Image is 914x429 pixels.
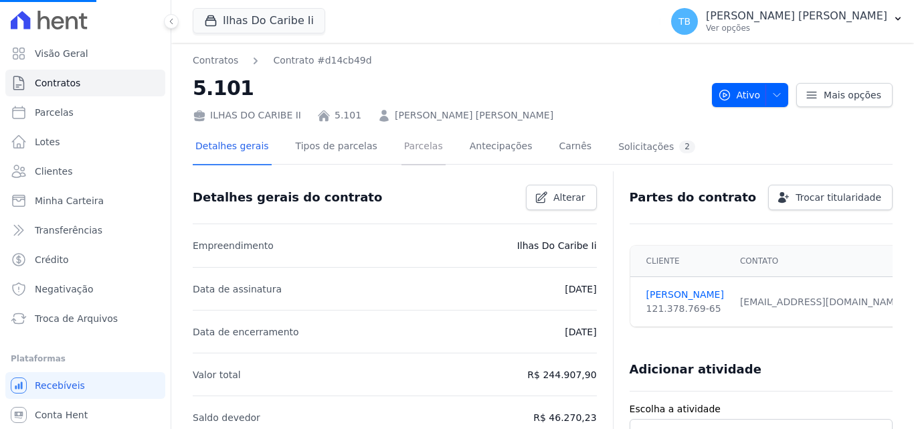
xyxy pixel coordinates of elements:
[5,128,165,155] a: Lotes
[718,83,761,107] span: Ativo
[35,224,102,237] span: Transferências
[556,130,594,165] a: Carnês
[401,130,446,165] a: Parcelas
[5,40,165,67] a: Visão Geral
[706,23,887,33] p: Ver opções
[824,88,881,102] span: Mais opções
[395,108,553,122] a: [PERSON_NAME] [PERSON_NAME]
[193,324,299,340] p: Data de encerramento
[740,295,904,309] div: [EMAIL_ADDRESS][DOMAIN_NAME]
[193,8,325,33] button: Ilhas Do Caribe Ii
[11,351,160,367] div: Plataformas
[768,185,893,210] a: Trocar titularidade
[618,141,695,153] div: Solicitações
[646,302,724,316] div: 121.378.769-65
[5,305,165,332] a: Troca de Arquivos
[193,54,238,68] a: Contratos
[630,361,761,377] h3: Adicionar atividade
[193,367,241,383] p: Valor total
[712,83,789,107] button: Ativo
[35,76,80,90] span: Contratos
[467,130,535,165] a: Antecipações
[335,108,361,122] a: 5.101
[35,135,60,149] span: Lotes
[565,281,596,297] p: [DATE]
[5,187,165,214] a: Minha Carteira
[630,402,893,416] label: Escolha a atividade
[35,253,69,266] span: Crédito
[35,106,74,119] span: Parcelas
[273,54,371,68] a: Contrato #d14cb49d
[678,17,691,26] span: TB
[5,158,165,185] a: Clientes
[796,83,893,107] a: Mais opções
[616,130,698,165] a: Solicitações2
[35,379,85,392] span: Recebíveis
[5,246,165,273] a: Crédito
[193,54,372,68] nav: Breadcrumb
[193,189,382,205] h3: Detalhes gerais do contrato
[5,217,165,244] a: Transferências
[630,246,732,277] th: Cliente
[5,99,165,126] a: Parcelas
[35,47,88,60] span: Visão Geral
[553,191,585,204] span: Alterar
[527,367,596,383] p: R$ 244.907,90
[293,130,380,165] a: Tipos de parcelas
[796,191,881,204] span: Trocar titularidade
[5,372,165,399] a: Recebíveis
[5,402,165,428] a: Conta Hent
[732,246,912,277] th: Contato
[193,130,272,165] a: Detalhes gerais
[660,3,914,40] button: TB [PERSON_NAME] [PERSON_NAME] Ver opções
[565,324,596,340] p: [DATE]
[193,238,274,254] p: Empreendimento
[193,73,701,103] h2: 5.101
[526,185,597,210] a: Alterar
[35,282,94,296] span: Negativação
[193,54,701,68] nav: Breadcrumb
[706,9,887,23] p: [PERSON_NAME] [PERSON_NAME]
[646,288,724,302] a: [PERSON_NAME]
[35,165,72,178] span: Clientes
[35,194,104,207] span: Minha Carteira
[5,70,165,96] a: Contratos
[679,141,695,153] div: 2
[533,410,596,426] p: R$ 46.270,23
[630,189,757,205] h3: Partes do contrato
[517,238,597,254] p: Ilhas Do Caribe Ii
[193,108,301,122] div: ILHAS DO CARIBE II
[5,276,165,303] a: Negativação
[193,281,282,297] p: Data de assinatura
[35,312,118,325] span: Troca de Arquivos
[35,408,88,422] span: Conta Hent
[193,410,260,426] p: Saldo devedor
